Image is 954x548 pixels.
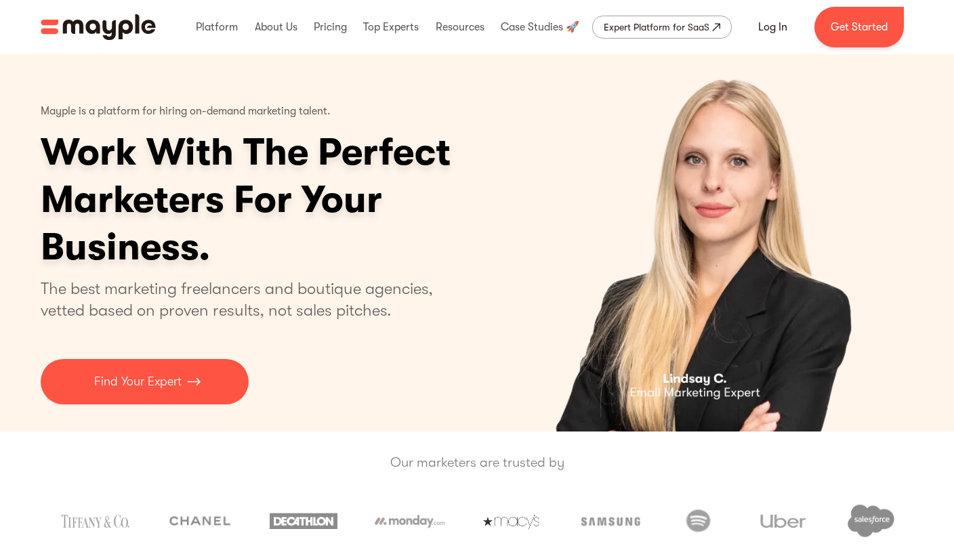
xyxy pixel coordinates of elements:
[604,19,709,35] div: Expert Platform for SaaS
[251,5,301,49] div: About Us
[41,14,156,40] img: Mayple logo
[41,14,156,40] a: home
[41,95,331,129] p: Mayple is a platform for hiring on-demand marketing talent.
[41,359,249,404] a: Find Your Expert
[742,11,804,43] a: Log In
[490,54,913,431] div: carousel
[490,54,913,431] div: 1 of 5
[192,5,241,49] div: Platform
[432,5,488,49] div: Resources
[94,373,182,391] p: Find Your Expert
[41,278,449,321] p: The best marketing freelancers and boutique agencies, vetted based on proven results, not sales p...
[592,16,732,39] a: Expert Platform for SaaS
[360,5,422,49] div: Top Experts
[310,5,350,49] div: Pricing
[814,7,904,47] a: Get Started
[41,129,556,271] h1: Work With The Perfect Marketers For Your Business.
